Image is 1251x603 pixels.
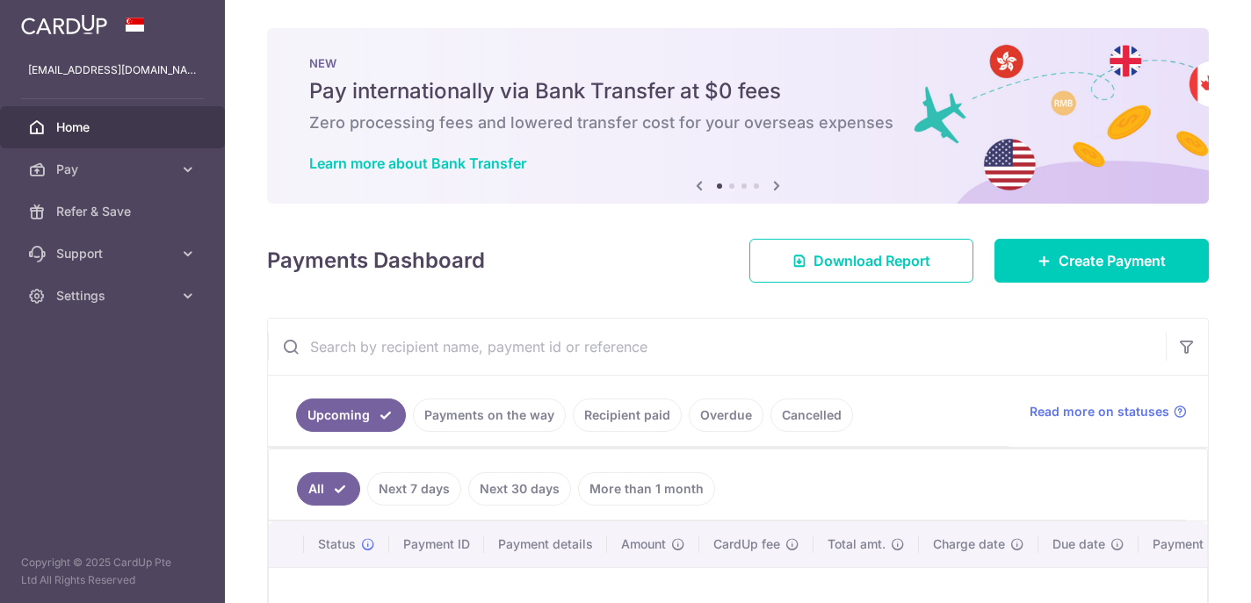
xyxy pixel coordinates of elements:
a: Payments on the way [413,398,566,432]
img: CardUp [21,14,107,35]
a: Upcoming [296,398,406,432]
input: Search by recipient name, payment id or reference [268,319,1166,375]
h4: Payments Dashboard [267,245,485,276]
a: Overdue [689,398,763,432]
span: Refer & Save [56,203,172,220]
p: NEW [309,56,1167,70]
a: Download Report [749,239,973,283]
a: More than 1 month [578,472,715,506]
a: Recipient paid [573,398,682,432]
a: Read more on statuses [1030,403,1187,420]
span: Download Report [814,250,930,271]
span: Settings [56,287,172,305]
th: Payment details [484,521,607,567]
span: CardUp fee [713,535,780,553]
h5: Pay internationally via Bank Transfer at $0 fees [309,77,1167,105]
span: Support [56,245,172,262]
span: Pay [56,161,172,178]
a: Next 30 days [468,472,571,506]
span: Due date [1052,535,1105,553]
span: Amount [621,535,666,553]
a: Cancelled [770,398,853,432]
span: Home [56,118,172,136]
span: Charge date [933,535,1005,553]
a: All [297,472,360,506]
span: Create Payment [1059,250,1166,271]
a: Create Payment [994,239,1209,283]
p: [EMAIL_ADDRESS][DOMAIN_NAME] [28,61,197,79]
a: Next 7 days [367,472,461,506]
span: Status [318,535,356,553]
th: Payment ID [389,521,484,567]
span: Total amt. [828,535,886,553]
h6: Zero processing fees and lowered transfer cost for your overseas expenses [309,112,1167,133]
a: Learn more about Bank Transfer [309,154,526,172]
img: Bank transfer banner [267,28,1209,204]
span: Read more on statuses [1030,403,1169,420]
